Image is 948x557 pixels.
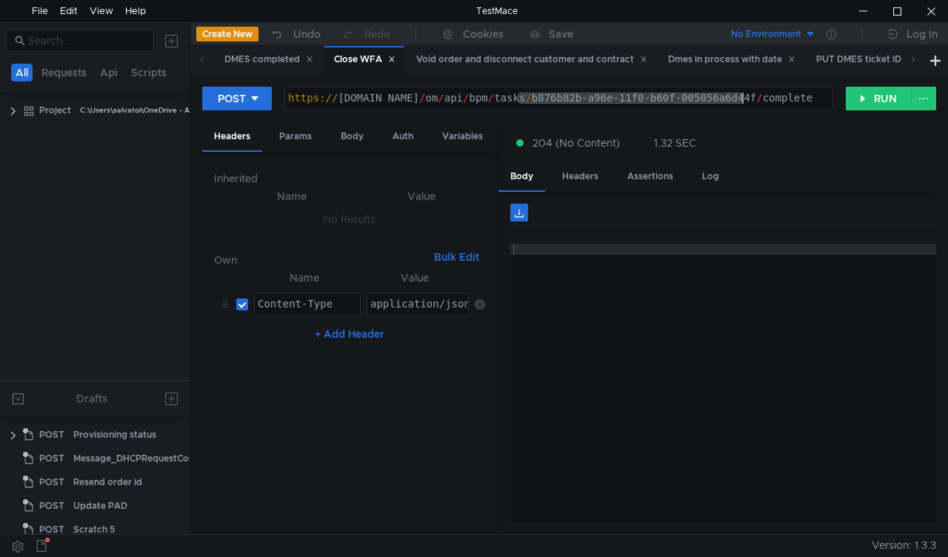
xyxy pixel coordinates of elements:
[258,23,331,45] button: Undo
[713,22,816,46] button: No Environment
[430,123,495,150] div: Variables
[267,123,324,150] div: Params
[334,52,395,67] div: Close WFA
[214,251,428,269] h6: Own
[463,25,504,43] div: Cookies
[293,25,321,43] div: Undo
[846,87,912,110] button: RUN
[39,424,64,446] span: POST
[28,33,145,49] input: Search...
[381,123,425,150] div: Auth
[76,390,107,407] div: Drafts
[202,87,272,110] button: POST
[364,25,390,43] div: Redo
[428,248,485,266] button: Bulk Edit
[615,163,685,190] div: Assertions
[907,25,938,43] div: Log In
[96,64,122,81] button: Api
[358,187,485,205] th: Value
[872,535,936,556] span: Version: 1.3.3
[248,269,361,287] th: Name
[73,471,142,493] div: Resend order id
[690,163,731,190] div: Log
[214,170,485,187] h6: Inherited
[39,495,64,517] span: POST
[416,52,647,67] div: Void order and disconnect customer and contract
[731,27,801,41] div: No Environment
[202,123,262,152] div: Headers
[73,424,156,446] div: Provisioning status
[654,136,696,150] div: 1.32 SEC
[323,213,375,226] nz-embed-empty: No Results
[37,64,91,81] button: Requests
[39,447,64,470] span: POST
[39,471,64,493] span: POST
[39,99,71,121] div: Project
[329,123,375,150] div: Body
[80,99,380,121] div: C:\Users\salvatoi\OneDrive - AMDOCS\Backup Folders\Documents\testmace\Project
[226,187,358,205] th: Name
[550,163,610,190] div: Headers
[73,495,127,517] div: Update PAD
[196,27,258,41] button: Create New
[73,447,225,470] div: Message_DHCPRequestCompleted
[11,64,33,81] button: All
[361,269,469,287] th: Value
[331,23,401,45] button: Redo
[498,163,545,192] div: Body
[309,325,390,343] button: + Add Header
[224,52,313,67] div: DMES completed
[73,518,115,541] div: Scratch 5
[668,52,795,67] div: Dmes in process with date
[816,52,915,67] div: PUT DMES ticket ID
[533,135,620,151] span: 204 (No Content)
[39,518,64,541] span: POST
[549,29,573,39] div: Save
[127,64,171,81] button: Scripts
[218,90,246,107] div: POST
